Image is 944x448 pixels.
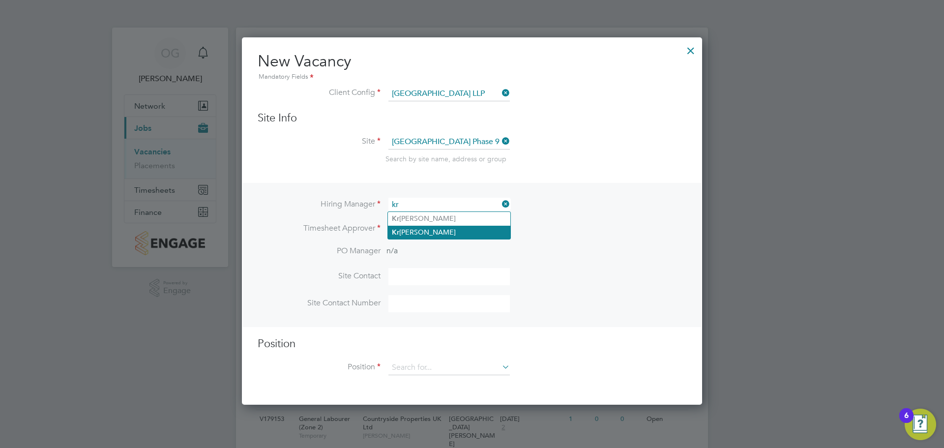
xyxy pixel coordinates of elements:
input: Search for... [388,360,510,375]
h2: New Vacancy [258,51,686,83]
label: Site Contact Number [258,298,381,308]
b: Kr [392,214,399,223]
input: Search for... [388,198,510,212]
h3: Position [258,337,686,351]
input: Search for... [388,87,510,101]
button: Open Resource Center, 6 new notifications [905,409,936,440]
label: PO Manager [258,246,381,256]
label: Site Contact [258,271,381,281]
div: 6 [904,416,909,428]
b: Kr [392,228,399,237]
li: [PERSON_NAME] [388,226,510,239]
div: Mandatory Fields [258,72,686,83]
span: Search by site name, address or group [385,154,506,163]
span: n/a [386,246,398,256]
label: Hiring Manager [258,199,381,209]
label: Site [258,136,381,147]
label: Position [258,362,381,372]
li: [PERSON_NAME] [388,212,510,225]
input: Search for... [388,135,510,149]
label: Client Config [258,88,381,98]
h3: Site Info [258,111,686,125]
label: Timesheet Approver [258,223,381,234]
